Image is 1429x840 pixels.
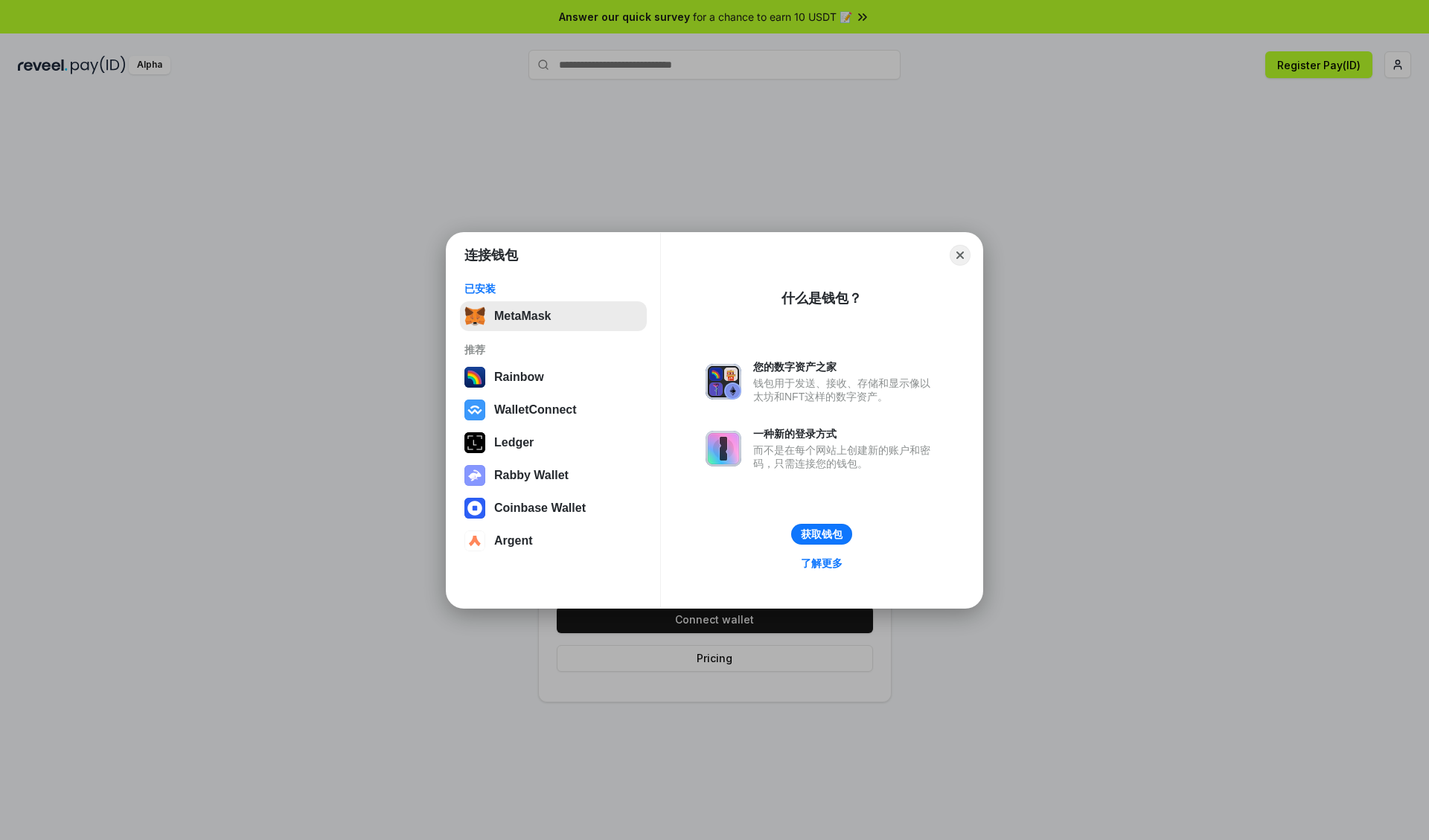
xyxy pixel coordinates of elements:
[753,443,938,470] div: 而不是在每个网站上创建新的账户和密码，只需连接您的钱包。
[781,289,862,307] div: 什么是钱包？
[460,301,647,331] button: MetaMask
[950,245,971,266] button: Close
[753,360,938,373] div: 您的数字资产之家
[753,376,938,403] div: 钱包用于发送、接收、存储和显示像以太坊和NFT这样的数字资产。
[494,403,577,417] div: WalletConnect
[753,427,938,440] div: 一种新的登录方式
[460,362,647,392] button: Rainbow
[801,557,843,570] div: 了解更多
[792,554,851,573] a: 了解更多
[464,367,485,388] img: svg+xml,%3Csvg%20width%3D%22120%22%20height%3D%22120%22%20viewBox%3D%220%200%20120%20120%22%20fil...
[464,343,642,356] div: 推荐
[464,498,485,519] img: svg+xml,%3Csvg%20width%3D%2228%22%20height%3D%2228%22%20viewBox%3D%220%200%2028%2028%22%20fill%3D...
[464,432,485,453] img: svg+xml,%3Csvg%20xmlns%3D%22http%3A%2F%2Fwww.w3.org%2F2000%2Fsvg%22%20width%3D%2228%22%20height%3...
[494,501,586,515] div: Coinbase Wallet
[494,469,569,482] div: Rabby Wallet
[494,310,551,323] div: MetaMask
[706,364,741,400] img: svg+xml,%3Csvg%20xmlns%3D%22http%3A%2F%2Fwww.w3.org%2F2000%2Fsvg%22%20fill%3D%22none%22%20viewBox...
[464,246,518,264] h1: 连接钱包
[460,395,647,425] button: WalletConnect
[460,428,647,458] button: Ledger
[460,526,647,556] button: Argent
[464,400,485,420] img: svg+xml,%3Csvg%20width%3D%2228%22%20height%3D%2228%22%20viewBox%3D%220%200%2028%2028%22%20fill%3D...
[464,306,485,327] img: svg+xml,%3Csvg%20fill%3D%22none%22%20height%3D%2233%22%20viewBox%3D%220%200%2035%2033%22%20width%...
[464,530,485,551] img: svg+xml,%3Csvg%20width%3D%2228%22%20height%3D%2228%22%20viewBox%3D%220%200%2028%2028%22%20fill%3D...
[801,528,843,541] div: 获取钱包
[460,493,647,523] button: Coinbase Wallet
[494,371,544,384] div: Rainbow
[464,465,485,486] img: svg+xml,%3Csvg%20xmlns%3D%22http%3A%2F%2Fwww.w3.org%2F2000%2Fsvg%22%20fill%3D%22none%22%20viewBox...
[464,282,642,295] div: 已安装
[791,524,852,545] button: 获取钱包
[494,436,534,449] div: Ledger
[706,431,741,467] img: svg+xml,%3Csvg%20xmlns%3D%22http%3A%2F%2Fwww.w3.org%2F2000%2Fsvg%22%20fill%3D%22none%22%20viewBox...
[460,461,647,490] button: Rabby Wallet
[494,534,533,548] div: Argent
